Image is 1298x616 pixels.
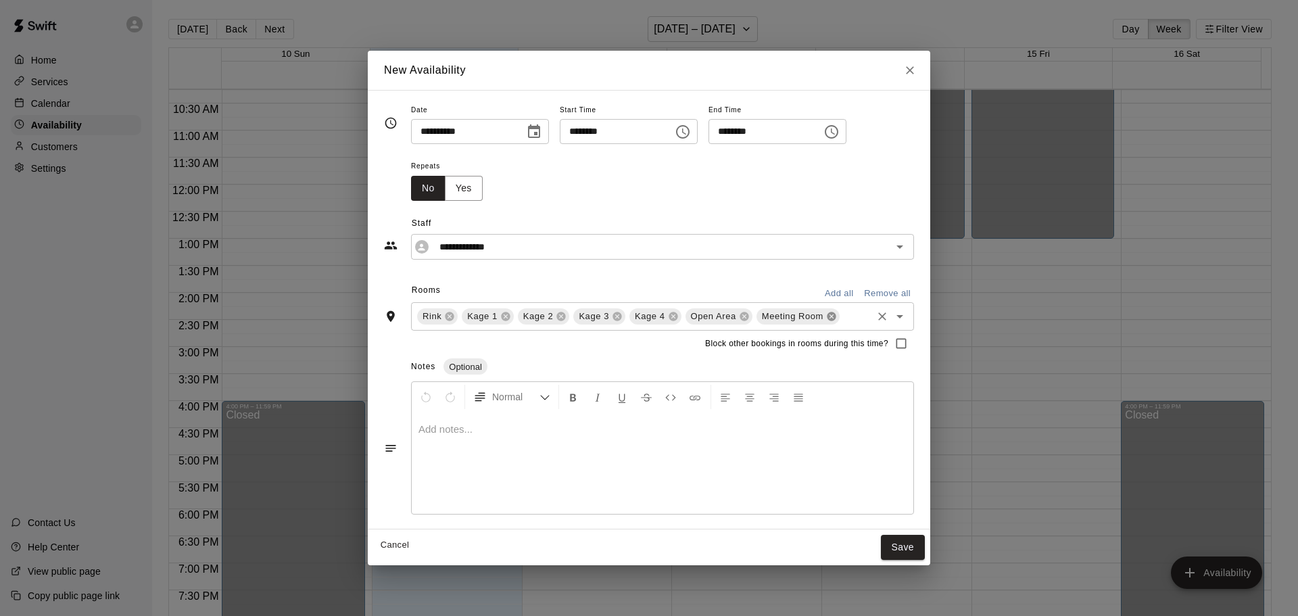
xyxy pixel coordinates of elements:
span: Open Area [686,310,742,323]
span: Kage 4 [629,310,671,323]
button: Format Bold [562,385,585,409]
button: Open [890,237,909,256]
button: Yes [445,176,483,201]
button: Choose time, selected time is 4:30 PM [818,118,845,145]
span: Kage 1 [462,310,503,323]
span: Repeats [411,158,494,176]
span: Kage 2 [518,310,559,323]
div: Kage 1 [462,308,514,325]
h6: New Availability [384,62,466,79]
span: Optional [443,362,487,372]
button: Justify Align [787,385,810,409]
button: Formatting Options [468,385,556,409]
span: Block other bookings in rooms during this time? [705,337,888,351]
button: Left Align [714,385,737,409]
span: Notes [411,362,435,371]
svg: Staff [384,239,398,252]
span: Rink [417,310,447,323]
span: Date [411,101,549,120]
button: Right Align [763,385,786,409]
div: Open Area [686,308,752,325]
button: Insert Code [659,385,682,409]
span: End Time [708,101,846,120]
button: Format Italics [586,385,609,409]
button: Format Underline [610,385,633,409]
div: outlined button group [411,176,483,201]
svg: Rooms [384,310,398,323]
span: Staff [412,213,914,235]
span: Start Time [560,101,698,120]
button: Undo [414,385,437,409]
div: Kage 4 [629,308,681,325]
div: Kage 2 [518,308,570,325]
button: Add all [817,283,861,304]
button: Choose date, selected date is Aug 15, 2025 [521,118,548,145]
button: Clear [873,307,892,326]
div: Kage 3 [573,308,625,325]
button: Center Align [738,385,761,409]
svg: Timing [384,116,398,130]
span: Rooms [412,285,441,295]
button: Open [890,307,909,326]
button: Remove all [861,283,914,304]
div: Rink [417,308,458,325]
button: Insert Link [683,385,706,409]
button: Cancel [373,535,416,556]
button: Redo [439,385,462,409]
button: Format Strikethrough [635,385,658,409]
button: Save [881,535,926,560]
div: Meeting Room [756,308,840,325]
span: Normal [492,390,539,404]
button: Close [898,58,922,82]
button: Choose time, selected time is 1:00 PM [669,118,696,145]
button: No [411,176,446,201]
span: Kage 3 [573,310,615,323]
span: Meeting Room [756,310,829,323]
svg: Notes [384,442,398,455]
